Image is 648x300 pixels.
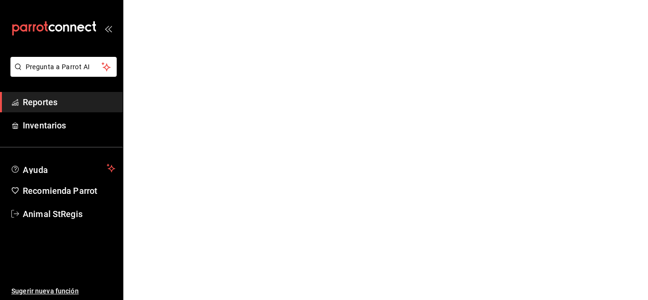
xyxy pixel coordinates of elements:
span: Recomienda Parrot [23,184,115,197]
button: open_drawer_menu [104,25,112,32]
span: Reportes [23,96,115,109]
button: Pregunta a Parrot AI [10,57,117,77]
span: Sugerir nueva función [11,286,115,296]
span: Animal StRegis [23,208,115,220]
span: Ayuda [23,163,103,174]
span: Inventarios [23,119,115,132]
a: Pregunta a Parrot AI [7,69,117,79]
span: Pregunta a Parrot AI [26,62,102,72]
